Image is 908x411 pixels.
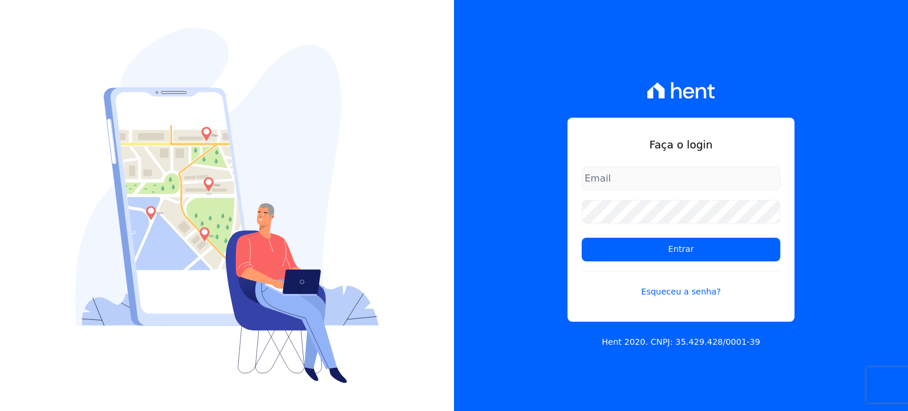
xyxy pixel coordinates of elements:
[582,271,780,298] a: Esqueceu a senha?
[75,28,379,383] img: Login
[602,336,760,348] p: Hent 2020. CNPJ: 35.429.428/0001-39
[582,167,780,190] input: Email
[582,137,780,153] h1: Faça o login
[582,238,780,261] input: Entrar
